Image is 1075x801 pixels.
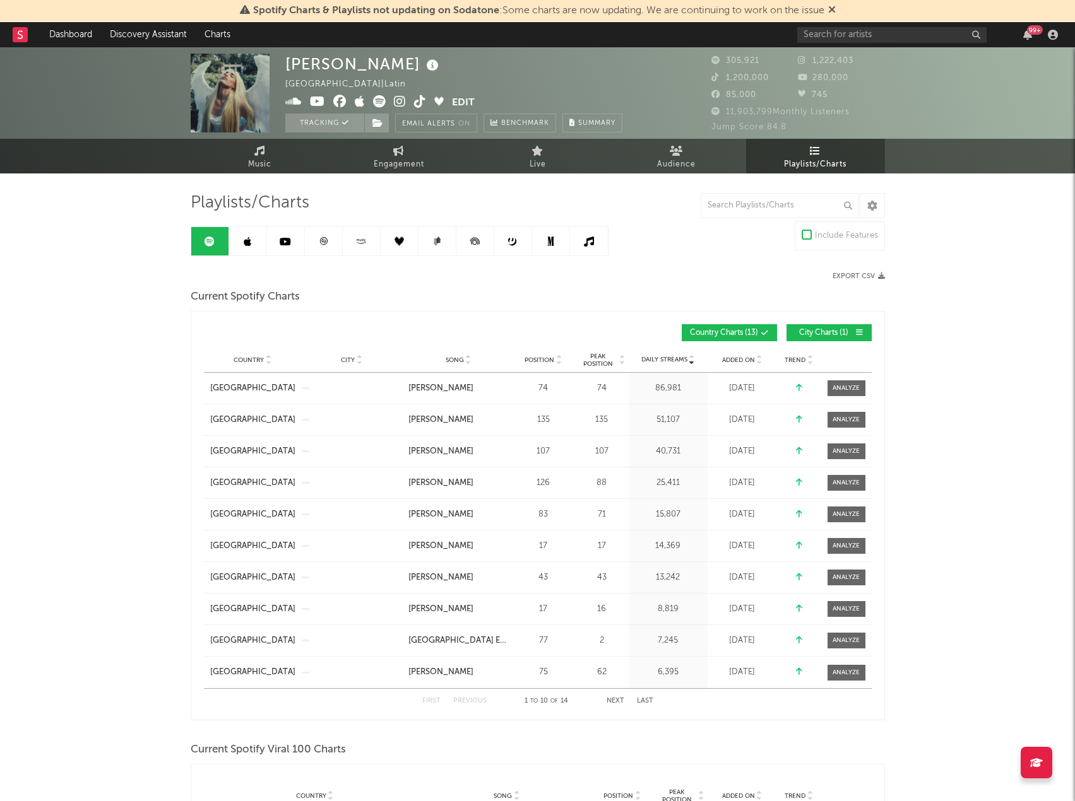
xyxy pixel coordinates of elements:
div: [DATE] [711,477,774,489]
span: Live [530,157,546,172]
a: [GEOGRAPHIC_DATA] [210,445,295,458]
div: [PERSON_NAME] [408,477,473,489]
span: Added On [722,356,755,364]
span: Song [446,356,464,364]
a: [GEOGRAPHIC_DATA] [210,571,295,584]
span: of [550,698,558,704]
a: [PERSON_NAME] [408,445,509,458]
div: [GEOGRAPHIC_DATA] [210,603,295,616]
em: On [458,120,470,127]
div: [PERSON_NAME] [408,571,473,584]
a: Benchmark [484,114,556,132]
button: Email AlertsOn [395,114,477,132]
a: Playlists/Charts [746,139,885,173]
a: [PERSON_NAME] [408,477,509,489]
span: Music [248,157,271,172]
div: [DATE] [711,540,774,553]
div: 17 [578,540,626,553]
a: [GEOGRAPHIC_DATA] [210,382,295,395]
span: : Some charts are now updating. We are continuing to work on the issue [253,6,824,16]
a: [PERSON_NAME] [408,540,509,553]
span: Trend [785,792,805,800]
a: Audience [607,139,746,173]
a: Engagement [330,139,468,173]
div: 107 [578,445,626,458]
button: 99+ [1023,30,1032,40]
div: Include Features [815,228,878,243]
div: [GEOGRAPHIC_DATA] | Latin [285,77,420,92]
a: [GEOGRAPHIC_DATA] [210,666,295,679]
a: Dashboard [40,22,101,47]
div: 86,981 [632,382,704,395]
a: Live [468,139,607,173]
a: [PERSON_NAME] [408,666,509,679]
a: Music [191,139,330,173]
span: City [341,356,355,364]
div: [PERSON_NAME] [408,540,473,553]
a: [GEOGRAPHIC_DATA] [210,634,295,647]
div: 25,411 [632,477,704,489]
div: 1 10 14 [512,694,581,709]
div: 74 [578,382,626,395]
button: Edit [452,95,475,111]
button: Country Charts(13) [682,324,777,341]
a: [PERSON_NAME] [408,571,509,584]
div: [DATE] [711,571,774,584]
div: 15,807 [632,508,704,521]
div: [DATE] [711,634,774,647]
button: City Charts(1) [787,324,872,341]
div: [PERSON_NAME] [408,414,473,426]
div: [PERSON_NAME] [408,666,473,679]
button: Last [637,698,653,705]
span: Country [234,356,264,364]
a: [PERSON_NAME] [408,414,509,426]
div: 135 [515,414,572,426]
span: Audience [657,157,696,172]
span: 280,000 [798,74,848,82]
span: Trend [785,356,805,364]
button: Export CSV [833,272,885,280]
span: to [530,698,538,704]
div: 62 [578,666,626,679]
div: [DATE] [711,382,774,395]
a: [GEOGRAPHIC_DATA] EN EL 2000 [408,634,509,647]
div: 88 [578,477,626,489]
a: Charts [196,22,239,47]
button: Summary [562,114,622,132]
a: [PERSON_NAME] [408,382,509,395]
span: Engagement [374,157,424,172]
div: 13,242 [632,571,704,584]
div: [DATE] [711,508,774,521]
div: 7,245 [632,634,704,647]
div: 75 [515,666,572,679]
span: City Charts ( 1 ) [795,329,853,337]
span: Spotify Charts & Playlists not updating on Sodatone [253,6,499,16]
span: 1,222,403 [798,57,853,65]
div: 107 [515,445,572,458]
div: 71 [578,508,626,521]
a: [GEOGRAPHIC_DATA] [210,508,295,521]
div: 77 [515,634,572,647]
div: 99 + [1027,25,1043,35]
button: First [422,698,441,705]
span: 1,200,000 [711,74,769,82]
span: Playlists/Charts [784,157,846,172]
span: Country [296,792,326,800]
div: 6,395 [632,666,704,679]
div: 51,107 [632,414,704,426]
span: 745 [798,91,828,99]
div: [GEOGRAPHIC_DATA] [210,414,295,426]
a: Discovery Assistant [101,22,196,47]
span: Jump Score: 84.8 [711,123,787,131]
div: 2 [578,634,626,647]
div: 14,369 [632,540,704,553]
span: 11,903,799 Monthly Listeners [711,108,850,116]
span: 85,000 [711,91,756,99]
